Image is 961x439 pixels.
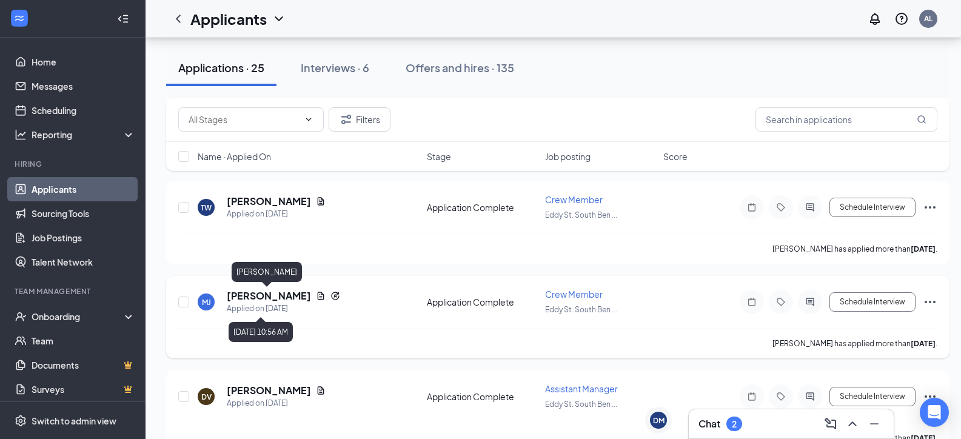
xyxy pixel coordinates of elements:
[227,303,340,315] div: Applied on [DATE]
[923,200,937,215] svg: Ellipses
[171,12,186,26] svg: ChevronLeft
[201,392,212,402] div: DV
[189,113,299,126] input: All Stages
[227,397,326,409] div: Applied on [DATE]
[745,297,759,307] svg: Note
[15,286,133,297] div: Team Management
[545,194,603,205] span: Crew Member
[227,208,326,220] div: Applied on [DATE]
[911,339,936,348] b: [DATE]
[178,60,264,75] div: Applications · 25
[663,150,688,163] span: Score
[829,387,916,406] button: Schedule Interview
[917,115,926,124] svg: MagnifyingGlass
[32,50,135,74] a: Home
[32,329,135,353] a: Team
[865,414,884,434] button: Minimize
[427,150,451,163] span: Stage
[772,244,937,254] p: [PERSON_NAME] has applied more than .
[198,150,271,163] span: Name · Applied On
[923,389,937,404] svg: Ellipses
[201,203,212,213] div: TW
[745,392,759,401] svg: Note
[427,201,538,213] div: Application Complete
[32,250,135,274] a: Talent Network
[772,338,937,349] p: [PERSON_NAME] has applied more than .
[427,390,538,403] div: Application Complete
[920,398,949,427] div: Open Intercom Messenger
[15,415,27,427] svg: Settings
[15,159,133,169] div: Hiring
[32,353,135,377] a: DocumentsCrown
[406,60,514,75] div: Offers and hires · 135
[227,384,311,397] h5: [PERSON_NAME]
[190,8,267,29] h1: Applicants
[117,13,129,25] svg: Collapse
[923,295,937,309] svg: Ellipses
[653,415,665,426] div: DM
[545,400,617,409] span: Eddy St. South Ben ...
[227,195,311,208] h5: [PERSON_NAME]
[803,392,817,401] svg: ActiveChat
[867,417,882,431] svg: Minimize
[774,392,788,401] svg: Tag
[803,203,817,212] svg: ActiveChat
[301,60,369,75] div: Interviews · 6
[32,129,136,141] div: Reporting
[843,414,862,434] button: ChevronUp
[32,98,135,122] a: Scheduling
[316,386,326,395] svg: Document
[774,297,788,307] svg: Tag
[823,417,838,431] svg: ComposeMessage
[774,203,788,212] svg: Tag
[32,226,135,250] a: Job Postings
[745,203,759,212] svg: Note
[545,305,617,314] span: Eddy St. South Ben ...
[32,177,135,201] a: Applicants
[924,13,933,24] div: AL
[316,196,326,206] svg: Document
[15,129,27,141] svg: Analysis
[868,12,882,26] svg: Notifications
[732,419,737,429] div: 2
[229,322,293,342] div: [DATE] 10:56 AM
[316,291,326,301] svg: Document
[32,201,135,226] a: Sourcing Tools
[545,289,603,300] span: Crew Member
[427,296,538,308] div: Application Complete
[698,417,720,431] h3: Chat
[845,417,860,431] svg: ChevronUp
[32,310,125,323] div: Onboarding
[32,377,135,401] a: SurveysCrown
[13,12,25,24] svg: WorkstreamLogo
[339,112,353,127] svg: Filter
[330,291,340,301] svg: Reapply
[32,415,116,427] div: Switch to admin view
[272,12,286,26] svg: ChevronDown
[755,107,937,132] input: Search in applications
[202,297,211,307] div: MJ
[829,198,916,217] button: Schedule Interview
[227,289,311,303] h5: [PERSON_NAME]
[821,414,840,434] button: ComposeMessage
[829,292,916,312] button: Schedule Interview
[545,383,618,394] span: Assistant Manager
[329,107,390,132] button: Filter Filters
[304,115,313,124] svg: ChevronDown
[894,12,909,26] svg: QuestionInfo
[32,74,135,98] a: Messages
[911,244,936,253] b: [DATE]
[545,210,617,219] span: Eddy St. South Ben ...
[803,297,817,307] svg: ActiveChat
[545,150,591,163] span: Job posting
[15,310,27,323] svg: UserCheck
[232,262,302,282] div: [PERSON_NAME]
